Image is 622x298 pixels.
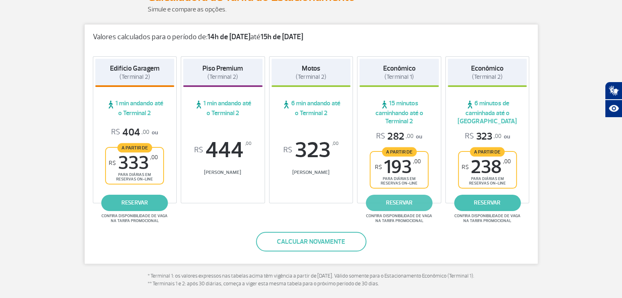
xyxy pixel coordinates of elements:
sup: ,00 [413,158,421,165]
sup: R$ [194,146,203,155]
p: * Terminal 1: os valores expressos nas tabelas acima têm vigência a partir de [DATE]. Válido some... [148,272,475,288]
a: reservar [454,195,521,211]
span: Confira disponibilidade de vaga na tarifa promocional [453,213,522,223]
a: reservar [101,195,168,211]
strong: Piso Premium [202,64,243,73]
sup: ,00 [245,139,251,148]
span: 333 [109,154,158,172]
sup: R$ [109,160,116,167]
p: ou [465,130,510,143]
strong: Edifício Garagem [110,64,159,73]
span: (Terminal 2) [207,73,238,81]
sup: R$ [283,146,292,155]
span: 282 [376,130,413,143]
a: reservar [366,195,433,211]
p: ou [111,126,158,139]
span: 6 min andando até o Terminal 2 [272,99,351,117]
span: 323 [272,139,351,161]
p: Simule e compare as opções. [148,4,475,14]
sup: R$ [462,164,469,171]
strong: 14h de [DATE] [207,32,250,42]
strong: 15h de [DATE] [260,32,303,42]
span: para diárias em reservas on-line [466,176,509,186]
sup: ,00 [503,158,511,165]
span: 15 minutos caminhando até o Terminal 2 [359,99,439,125]
span: A partir de [117,143,152,152]
span: [PERSON_NAME] [183,169,263,176]
span: 444 [183,139,263,161]
span: 323 [465,130,501,143]
button: Calcular novamente [256,232,366,251]
p: Valores calculados para o período de: até [93,33,530,42]
span: (Terminal 2) [119,73,150,81]
strong: Econômico [383,64,415,73]
span: 404 [111,126,149,139]
span: 1 min andando até o Terminal 2 [183,99,263,117]
p: ou [376,130,422,143]
span: para diárias em reservas on-line [377,176,421,186]
span: 6 minutos de caminhada até o [GEOGRAPHIC_DATA] [448,99,527,125]
div: Plugin de acessibilidade da Hand Talk. [605,82,622,118]
span: Confira disponibilidade de vaga na tarifa promocional [100,213,169,223]
span: 193 [375,158,421,176]
strong: Econômico [471,64,503,73]
span: A partir de [470,147,505,156]
sup: R$ [375,164,382,171]
span: A partir de [382,147,417,156]
span: (Terminal 2) [472,73,503,81]
span: (Terminal 2) [296,73,326,81]
span: 1 min andando até o Terminal 2 [95,99,175,117]
button: Abrir recursos assistivos. [605,100,622,118]
span: Confira disponibilidade de vaga na tarifa promocional [365,213,433,223]
span: para diárias em reservas on-line [113,172,156,182]
sup: ,00 [332,139,339,148]
strong: Motos [302,64,320,73]
span: [PERSON_NAME] [272,169,351,176]
button: Abrir tradutor de língua de sinais. [605,82,622,100]
span: (Terminal 1) [384,73,414,81]
sup: ,00 [150,154,158,161]
span: 238 [462,158,511,176]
